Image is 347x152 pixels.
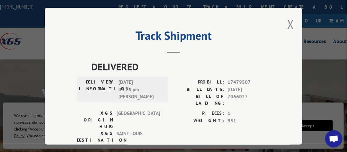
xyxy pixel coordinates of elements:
span: 17479507 [228,79,270,86]
span: 7066027 [228,93,270,107]
label: BILL OF LADING: [173,93,224,107]
span: 1 [228,110,270,117]
button: Close modal [287,16,294,33]
span: DELIVERED [91,59,270,74]
span: SAINT LOUIS [117,130,160,150]
span: [GEOGRAPHIC_DATA] [117,110,160,130]
h2: Track Shipment [77,31,270,43]
label: DELIVERY INFORMATION: [79,79,115,101]
div: Open chat [325,130,342,148]
label: PROBILL: [173,79,224,86]
span: [DATE] [228,86,270,93]
label: XGS DESTINATION HUB: [77,130,113,150]
label: PIECES: [173,110,224,117]
span: [DATE] 03:23 pm [PERSON_NAME] [118,79,162,101]
span: 951 [228,117,270,124]
label: WEIGHT: [173,117,224,124]
label: XGS ORIGIN HUB: [77,110,113,130]
label: BILL DATE: [173,86,224,93]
